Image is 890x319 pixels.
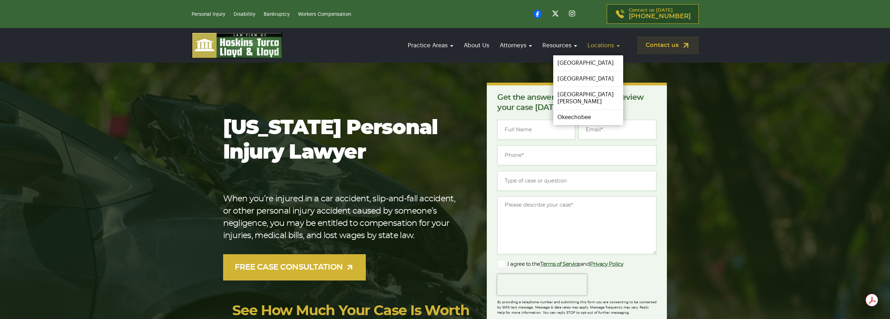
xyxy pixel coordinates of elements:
a: Locations [584,35,623,55]
div: By providing a telephone number and submitting this form you are consenting to be contacted by SM... [497,295,656,315]
a: Practice Areas [404,35,457,55]
a: About Us [460,35,493,55]
a: FREE CASE CONSULTATION [223,254,366,280]
a: Okeechobee [553,110,623,125]
p: When you’re injured in a car accident, slip-and-fall accident, or other personal injury accident ... [223,193,465,242]
a: Attorneys [496,35,535,55]
a: Personal Injury [192,12,225,17]
img: logo [192,32,283,58]
span: [PHONE_NUMBER] [629,13,691,20]
a: [GEOGRAPHIC_DATA][PERSON_NAME] [553,87,623,109]
a: Resources [539,35,581,55]
a: Workers Compensation [298,12,351,17]
input: Phone* [497,145,656,165]
p: Get the answers you need. We’ll review your case [DATE], for free. [497,92,656,113]
a: See How Much Your Case Is Worth [232,304,470,318]
a: Terms of Service [540,262,580,267]
img: arrow-up-right-light.svg [346,263,354,272]
a: Bankruptcy [264,12,290,17]
p: Contact us [DATE] [629,8,691,20]
label: I agree to the and [497,260,623,269]
a: Contact us [637,36,699,54]
input: Type of case or question [497,171,656,191]
a: [GEOGRAPHIC_DATA] [553,55,623,71]
a: Privacy Policy [590,262,624,267]
a: Disability [234,12,255,17]
iframe: reCAPTCHA [497,274,587,295]
input: Email* [578,120,656,140]
a: [GEOGRAPHIC_DATA] [553,71,623,86]
input: Full Name [497,120,575,140]
a: Contact us [DATE][PHONE_NUMBER] [607,4,699,24]
h1: [US_STATE] Personal Injury Lawyer [223,116,465,165]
